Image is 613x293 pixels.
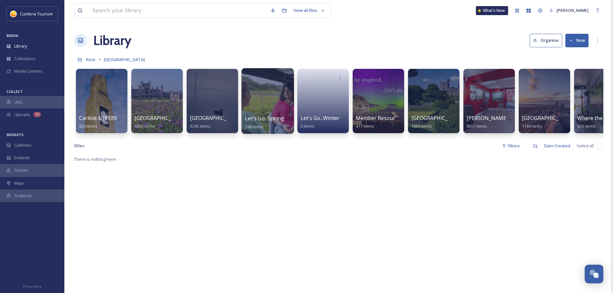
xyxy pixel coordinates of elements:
[14,167,28,173] span: Stories
[135,115,244,129] a: [GEOGRAPHIC_DATA] & [GEOGRAPHIC_DATA]1301 items
[14,56,35,62] span: Collections
[301,114,360,122] span: Let's Go...Winter 2025/26
[557,7,589,13] span: [PERSON_NAME]
[14,112,30,118] span: Uploads
[74,143,85,149] span: 0 file s
[190,115,242,129] a: [GEOGRAPHIC_DATA]3245 items
[245,124,264,129] span: 248 items
[245,115,359,130] a: Let's Go...Spring / Summer 2025 Resource Hub248 items
[467,123,487,129] span: 8657 items
[541,140,573,152] div: Date Created
[577,143,594,149] span: Select all
[104,56,145,63] a: [GEOGRAPHIC_DATA]
[79,114,160,122] span: Carlisle & [PERSON_NAME]'s Wall
[356,114,403,122] span: Member Resources
[522,114,574,122] span: [GEOGRAPHIC_DATA]
[546,4,592,17] a: [PERSON_NAME]
[93,31,131,50] a: Library
[86,56,96,63] a: Root
[190,114,242,122] span: [GEOGRAPHIC_DATA]
[467,114,529,122] span: [PERSON_NAME] Uploads
[89,4,267,18] input: Search your library
[14,68,42,74] span: Media Centres
[565,34,589,47] button: New
[79,115,160,129] a: Carlisle & [PERSON_NAME]'s Wall829 items
[467,115,529,129] a: [PERSON_NAME] Uploads8657 items
[301,123,314,129] span: 0 items
[499,140,523,152] div: Filters
[411,123,432,129] span: 1869 items
[585,265,603,283] button: Open Chat
[104,57,145,62] span: [GEOGRAPHIC_DATA]
[411,115,463,129] a: [GEOGRAPHIC_DATA]1869 items
[20,11,53,17] span: Cumbria Tourism
[356,115,403,129] a: Member Resources417 items
[14,43,27,49] span: Library
[522,115,574,129] a: [GEOGRAPHIC_DATA]1184 items
[23,282,42,290] a: Privacy Policy
[23,284,42,288] span: Privacy Policy
[6,89,23,94] span: COLLECT
[290,4,328,17] a: View all files
[14,193,32,199] span: SnapLink
[522,123,543,129] span: 1184 items
[79,123,98,129] span: 829 items
[245,115,359,122] span: Let's Go...Spring / Summer 2025 Resource Hub
[135,114,244,122] span: [GEOGRAPHIC_DATA] & [GEOGRAPHIC_DATA]
[6,132,23,137] span: WIDGETS
[14,180,25,186] span: Maps
[86,57,96,62] span: Root
[301,115,360,129] a: Let's Go...Winter 2025/260 items
[577,123,596,129] span: 839 items
[33,112,41,117] div: 10
[74,156,117,162] span: There is nothing here.
[356,123,374,129] span: 417 items
[411,114,463,122] span: [GEOGRAPHIC_DATA]
[14,99,23,105] span: UGC
[530,34,562,47] button: Organise
[135,123,155,129] span: 1301 items
[476,6,508,15] a: What's New
[14,142,32,148] span: Galleries
[190,123,210,129] span: 3245 items
[6,33,18,38] span: MEDIA
[14,155,30,161] span: Embeds
[10,11,17,17] img: images.jpg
